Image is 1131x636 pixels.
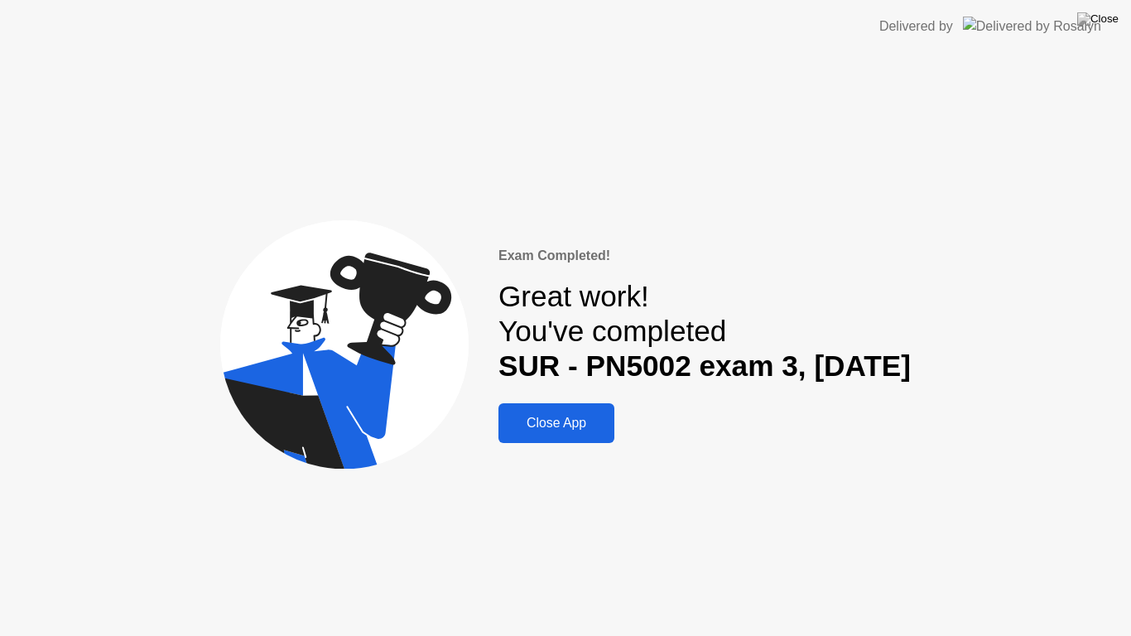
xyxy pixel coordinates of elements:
div: Delivered by [879,17,953,36]
button: Close App [498,403,614,443]
div: Close App [503,416,609,431]
img: Delivered by Rosalyn [963,17,1101,36]
div: Exam Completed! [498,246,911,266]
img: Close [1077,12,1119,26]
div: Great work! You've completed [498,279,911,384]
b: SUR - PN5002 exam 3, [DATE] [498,349,911,382]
